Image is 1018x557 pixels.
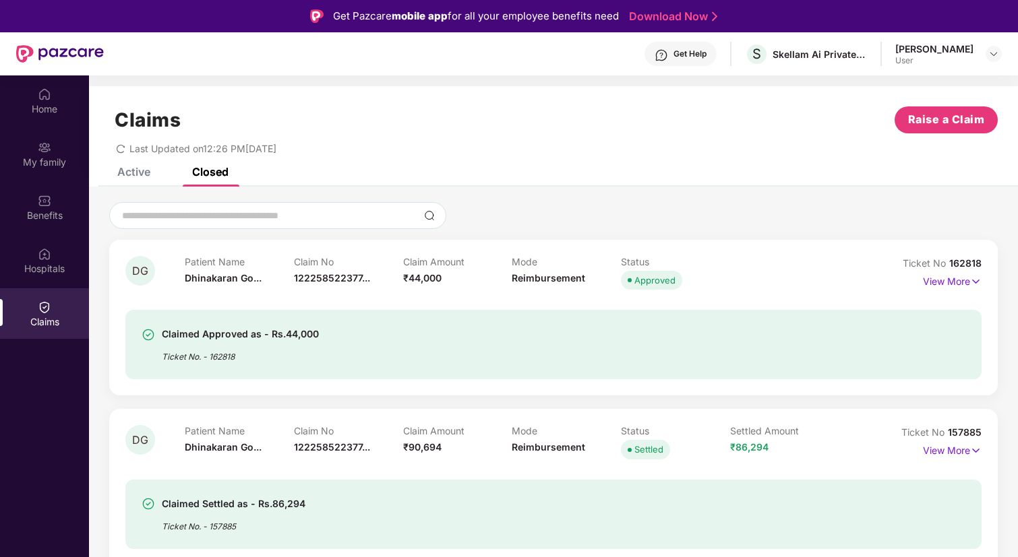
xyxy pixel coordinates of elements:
span: 157885 [948,426,982,438]
p: View More [923,271,982,289]
span: Reimbursement [512,441,585,453]
div: Get Help [673,48,707,59]
p: Patient Name [185,256,294,267]
span: 122258522377... [294,272,370,284]
span: ₹86,294 [730,441,769,453]
span: Ticket No [903,257,949,269]
div: Ticket No. - 162818 [162,342,319,363]
img: svg+xml;base64,PHN2ZyB3aWR0aD0iMjAiIGhlaWdodD0iMjAiIHZpZXdCb3g9IjAgMCAyMCAyMCIgZmlsbD0ibm9uZSIgeG... [38,141,51,154]
p: Settled Amount [730,425,839,436]
img: svg+xml;base64,PHN2ZyBpZD0iU2VhcmNoLTMyeDMyIiB4bWxucz0iaHR0cDovL3d3dy53My5vcmcvMjAwMC9zdmciIHdpZH... [424,210,435,221]
span: ₹90,694 [403,441,442,453]
div: Get Pazcare for all your employee benefits need [333,8,619,24]
div: Skellam Ai Private Limited [773,48,867,61]
img: svg+xml;base64,PHN2ZyBpZD0iQmVuZWZpdHMiIHhtbG5zPSJodHRwOi8vd3d3LnczLm9yZy8yMDAwL3N2ZyIgd2lkdGg9Ij... [38,194,51,207]
div: Claimed Approved as - Rs.44,000 [162,326,319,342]
span: Reimbursement [512,272,585,284]
span: ₹44,000 [403,272,442,284]
p: Claim Amount [403,425,512,436]
div: Settled [634,443,663,456]
p: Claim No [294,256,403,267]
img: svg+xml;base64,PHN2ZyBpZD0iRHJvcGRvd24tMzJ4MzIiIHhtbG5zPSJodHRwOi8vd3d3LnczLm9yZy8yMDAwL3N2ZyIgd2... [988,48,999,59]
img: Logo [310,9,324,23]
div: Ticket No. - 157885 [162,512,305,533]
div: Closed [192,165,229,178]
p: Mode [512,256,621,267]
p: Claim No [294,425,403,436]
div: Approved [634,273,676,287]
img: svg+xml;base64,PHN2ZyBpZD0iU3VjY2Vzcy0zMngzMiIgeG1sbnM9Imh0dHA6Ly93d3cudzMub3JnLzIwMDAvc3ZnIiB3aW... [142,497,155,511]
span: Dhinakaran Go... [185,441,262,453]
p: Patient Name [185,425,294,436]
span: 162818 [949,257,982,269]
div: [PERSON_NAME] [895,42,974,55]
p: Mode [512,425,621,436]
span: redo [116,143,125,154]
img: New Pazcare Logo [16,45,104,63]
span: 122258522377... [294,441,370,453]
span: DG [132,265,148,277]
span: Last Updated on 12:26 PM[DATE] [129,143,276,154]
img: svg+xml;base64,PHN2ZyBpZD0iSG9zcGl0YWxzIiB4bWxucz0iaHR0cDovL3d3dy53My5vcmcvMjAwMC9zdmciIHdpZHRoPS... [38,247,51,261]
strong: mobile app [392,9,448,22]
div: Active [117,165,150,178]
span: Ticket No [901,426,948,438]
span: DG [132,434,148,446]
img: svg+xml;base64,PHN2ZyBpZD0iQ2xhaW0iIHhtbG5zPSJodHRwOi8vd3d3LnczLm9yZy8yMDAwL3N2ZyIgd2lkdGg9IjIwIi... [38,300,51,314]
img: svg+xml;base64,PHN2ZyBpZD0iSGVscC0zMngzMiIgeG1sbnM9Imh0dHA6Ly93d3cudzMub3JnLzIwMDAvc3ZnIiB3aWR0aD... [655,48,668,62]
a: Download Now [629,9,713,24]
p: View More [923,440,982,458]
img: svg+xml;base64,PHN2ZyB4bWxucz0iaHR0cDovL3d3dy53My5vcmcvMjAwMC9zdmciIHdpZHRoPSIxNyIgaGVpZ2h0PSIxNy... [970,274,982,289]
img: svg+xml;base64,PHN2ZyB4bWxucz0iaHR0cDovL3d3dy53My5vcmcvMjAwMC9zdmciIHdpZHRoPSIxNyIgaGVpZ2h0PSIxNy... [970,443,982,458]
div: Claimed Settled as - Rs.86,294 [162,496,305,512]
span: Raise a Claim [908,111,985,128]
span: S [752,46,761,62]
p: Status [621,425,730,436]
button: Raise a Claim [895,106,998,133]
p: Status [621,256,730,267]
img: Stroke [712,9,717,24]
p: Claim Amount [403,256,512,267]
img: svg+xml;base64,PHN2ZyBpZD0iSG9tZSIgeG1sbnM9Imh0dHA6Ly93d3cudzMub3JnLzIwMDAvc3ZnIiB3aWR0aD0iMjAiIG... [38,88,51,101]
img: svg+xml;base64,PHN2ZyBpZD0iU3VjY2Vzcy0zMngzMiIgeG1sbnM9Imh0dHA6Ly93d3cudzMub3JnLzIwMDAvc3ZnIiB3aW... [142,328,155,341]
h1: Claims [115,108,181,131]
span: Dhinakaran Go... [185,272,262,284]
div: User [895,55,974,66]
